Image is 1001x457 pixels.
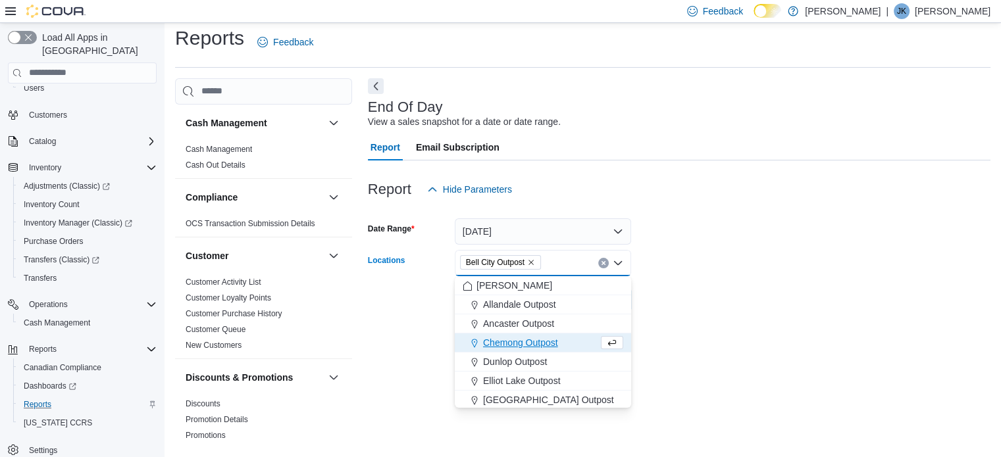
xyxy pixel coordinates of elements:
[18,415,157,431] span: Washington CCRS
[805,3,881,19] p: [PERSON_NAME]
[186,341,242,350] a: New Customers
[13,377,162,395] a: Dashboards
[18,415,97,431] a: [US_STATE] CCRS
[29,136,56,147] span: Catalog
[18,197,85,212] a: Inventory Count
[24,133,157,149] span: Catalog
[368,181,411,197] h3: Report
[18,178,115,194] a: Adjustments (Classic)
[13,232,162,251] button: Purchase Orders
[527,258,535,266] button: Remove Bell City Outpost from selection in this group
[368,78,384,94] button: Next
[186,145,252,154] a: Cash Management
[186,277,261,287] span: Customer Activity List
[754,4,781,18] input: Dark Mode
[186,160,245,170] a: Cash Out Details
[13,177,162,195] a: Adjustments (Classic)
[18,252,105,268] a: Transfers (Classic)
[186,116,323,130] button: Cash Management
[368,99,443,115] h3: End Of Day
[886,3,888,19] p: |
[37,31,157,57] span: Load All Apps in [GEOGRAPHIC_DATA]
[13,314,162,332] button: Cash Management
[18,252,157,268] span: Transfers (Classic)
[175,274,352,358] div: Customer
[24,297,157,312] span: Operations
[18,360,107,375] a: Canadian Compliance
[29,162,61,173] span: Inventory
[18,233,89,249] a: Purchase Orders
[13,214,162,232] a: Inventory Manager (Classic)
[186,371,293,384] h3: Discounts & Promotions
[3,158,162,177] button: Inventory
[18,397,157,412] span: Reports
[3,340,162,358] button: Reports
[455,218,631,245] button: [DATE]
[186,191,238,204] h3: Compliance
[186,191,323,204] button: Compliance
[13,195,162,214] button: Inventory Count
[18,80,49,96] a: Users
[186,324,245,335] span: Customer Queue
[3,295,162,314] button: Operations
[13,79,162,97] button: Users
[368,115,561,129] div: View a sales snapshot for a date or date range.
[24,160,66,176] button: Inventory
[13,414,162,432] button: [US_STATE] CCRS
[186,415,248,424] a: Promotion Details
[18,360,157,375] span: Canadian Compliance
[455,276,631,295] button: [PERSON_NAME]
[13,395,162,414] button: Reports
[13,251,162,269] a: Transfers (Classic)
[13,358,162,377] button: Canadian Compliance
[24,236,84,247] span: Purchase Orders
[186,431,226,440] a: Promotions
[18,397,57,412] a: Reports
[416,134,500,160] span: Email Subscription
[422,176,517,203] button: Hide Parameters
[18,178,157,194] span: Adjustments (Classic)
[186,325,245,334] a: Customer Queue
[186,398,220,409] span: Discounts
[175,216,352,237] div: Compliance
[24,297,73,312] button: Operations
[18,215,138,231] a: Inventory Manager (Classic)
[24,83,44,93] span: Users
[252,29,319,55] a: Feedback
[598,258,609,268] button: Clear input
[186,219,315,228] a: OCS Transaction Submission Details
[24,399,51,410] span: Reports
[455,391,631,410] button: [GEOGRAPHIC_DATA] Outpost
[371,134,400,160] span: Report
[368,255,405,266] label: Locations
[186,308,282,319] span: Customer Purchase History
[368,224,415,234] label: Date Range
[186,399,220,408] a: Discounts
[26,5,86,18] img: Cova
[186,144,252,155] span: Cash Management
[613,258,623,268] button: Close list of options
[186,249,228,262] h3: Customer
[18,233,157,249] span: Purchase Orders
[186,430,226,441] span: Promotions
[24,341,62,357] button: Reports
[3,132,162,151] button: Catalog
[483,393,614,406] span: [GEOGRAPHIC_DATA] Outpost
[18,378,157,394] span: Dashboards
[476,279,552,292] span: [PERSON_NAME]
[703,5,743,18] span: Feedback
[18,215,157,231] span: Inventory Manager (Classic)
[326,115,342,131] button: Cash Management
[24,199,80,210] span: Inventory Count
[186,293,271,303] span: Customer Loyalty Points
[483,298,556,311] span: Allandale Outpost
[24,218,132,228] span: Inventory Manager (Classic)
[175,396,352,448] div: Discounts & Promotions
[455,333,631,352] button: Chemong Outpost
[460,255,541,270] span: Bell City Outpost
[24,418,92,428] span: [US_STATE] CCRS
[24,133,61,149] button: Catalog
[175,25,244,51] h1: Reports
[455,295,631,314] button: Allandale Outpost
